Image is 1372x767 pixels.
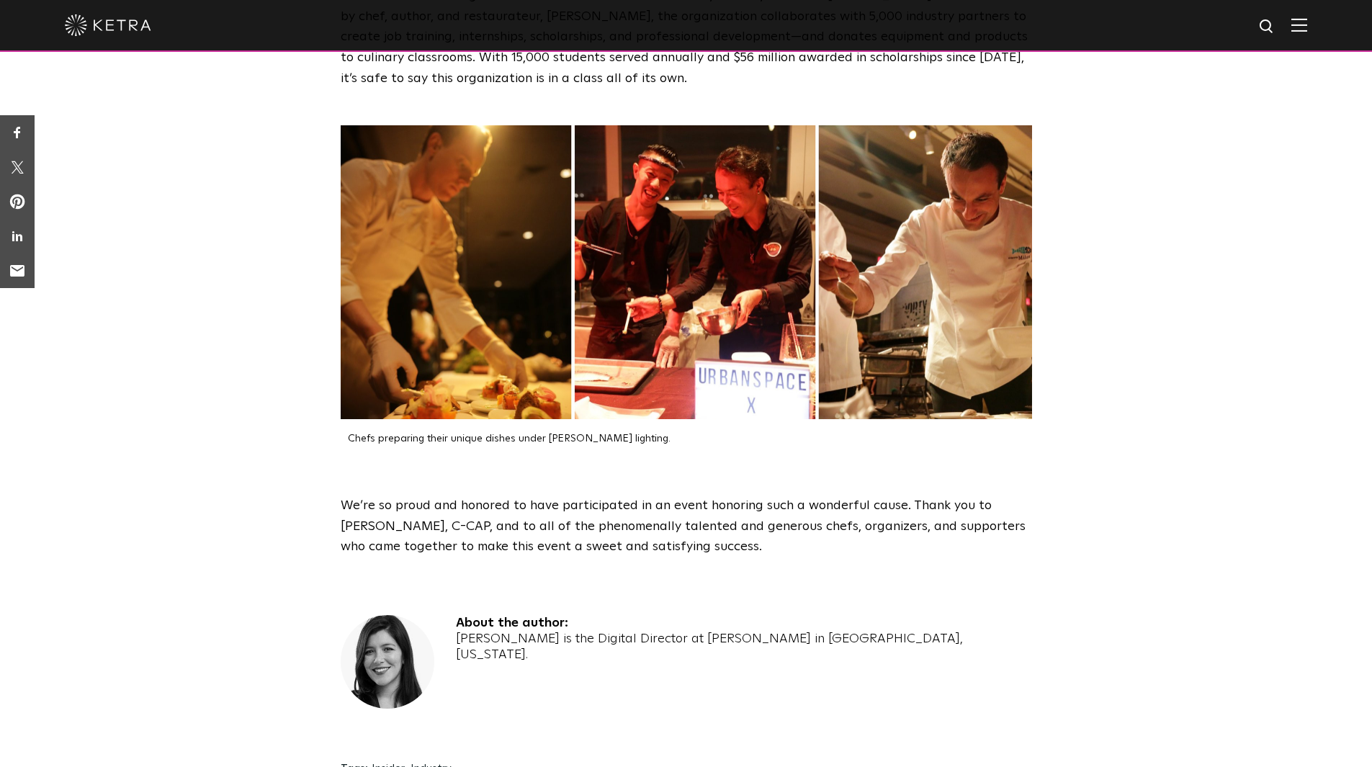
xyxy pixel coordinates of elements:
h4: About the author: [456,615,1032,632]
img: ketra-logo-2019-white [65,14,151,36]
p: Chefs preparing their unique dishes under [PERSON_NAME] lighting. [348,433,1032,445]
img: search icon [1258,18,1276,36]
img: Monica Pereira [341,615,434,709]
img: Hamburger%20Nav.svg [1291,18,1307,32]
div: [PERSON_NAME] is the Digital Director at [PERSON_NAME] in [GEOGRAPHIC_DATA], [US_STATE]. [456,632,1032,663]
p: We’re so proud and honored to have participated in an event honoring such a wonderful cause. Than... [341,495,1032,557]
img: Chefs div [341,125,1032,420]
